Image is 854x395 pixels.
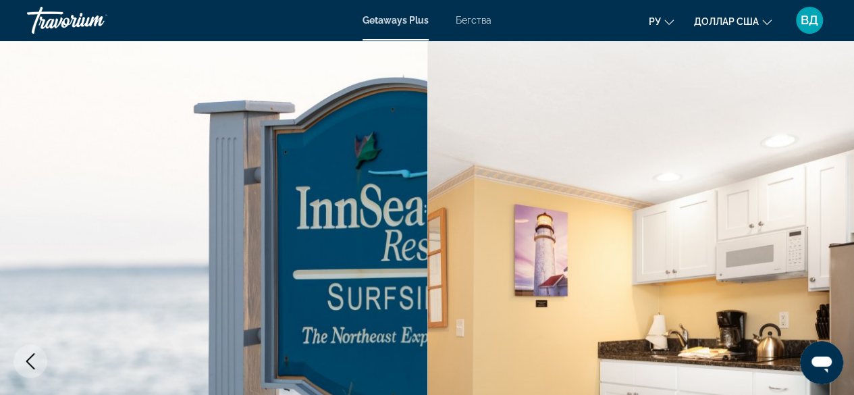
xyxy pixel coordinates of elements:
[694,11,772,31] button: Изменить валюту
[649,16,661,27] font: ру
[800,341,843,384] iframe: Кнопка запуска окна обмена сообщениями
[694,16,759,27] font: доллар США
[801,13,818,27] font: ВД
[456,15,491,26] a: Бегства
[649,11,674,31] button: Изменить язык
[363,15,429,26] a: Getaways Plus
[27,3,162,38] a: Травориум
[792,6,827,34] button: Меню пользователя
[14,344,47,378] button: Previous image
